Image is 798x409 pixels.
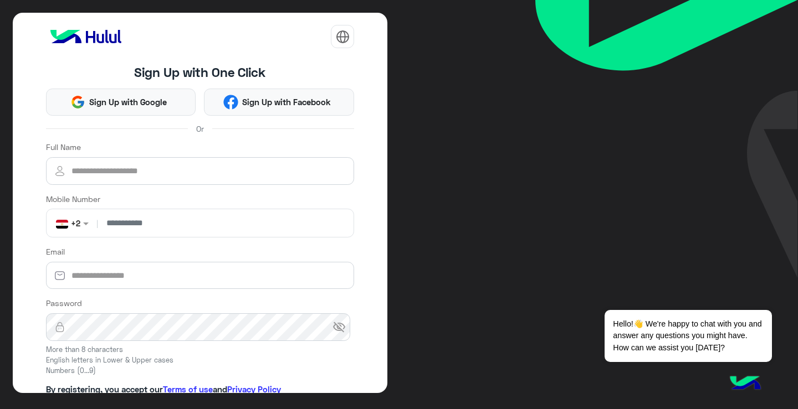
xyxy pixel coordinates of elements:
[46,65,355,80] h4: Sign Up with One Click
[726,365,765,403] img: hulul-logo.png
[204,89,354,116] button: Sign Up with Facebook
[46,384,163,394] span: By registering, you accept our
[70,95,85,110] img: Google
[227,384,281,394] a: Privacy Policy
[85,96,171,108] span: Sign Up with Google
[332,320,346,334] span: visibility_off
[46,25,126,48] img: logo
[46,89,196,116] button: Sign Up with Google
[196,123,204,134] span: Or
[223,95,238,110] img: Facebook
[336,30,350,44] img: tab
[46,355,355,366] small: English letters in Lower & Upper cases
[46,164,74,178] img: user
[46,270,74,281] img: email
[46,366,355,376] small: Numbers (0...9)
[94,218,100,229] span: |
[46,141,81,153] label: Full Name
[46,246,65,257] label: Email
[46,322,74,333] img: lock
[46,345,355,355] small: More than 8 characters
[46,193,100,205] label: Mobile Number
[238,96,335,108] span: Sign Up with Facebook
[213,384,227,394] span: and
[605,310,771,362] span: Hello!👋 We're happy to chat with you and answer any questions you might have. How can we assist y...
[163,384,213,394] a: Terms of use
[46,297,82,309] label: Password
